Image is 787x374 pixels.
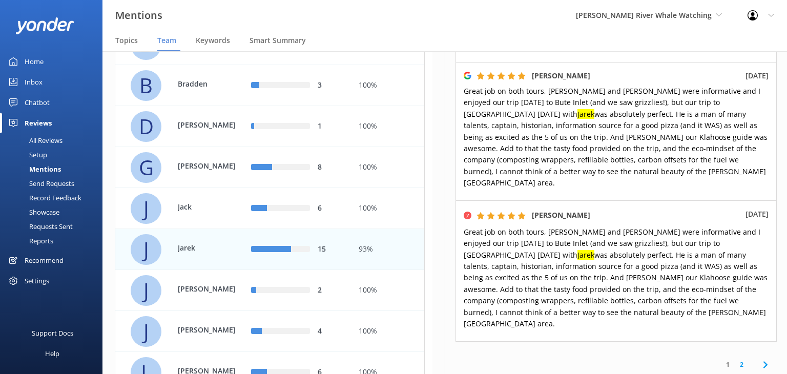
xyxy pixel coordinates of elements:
[32,323,73,343] div: Support Docs
[318,80,343,91] div: 3
[25,250,64,271] div: Recommend
[6,205,102,219] a: Showcase
[25,72,43,92] div: Inbox
[6,219,102,234] a: Requests Sent
[6,176,74,191] div: Send Requests
[131,193,161,224] div: J
[464,227,768,328] span: Great job on both tours, [PERSON_NAME] and [PERSON_NAME] were informative and I enjoyed our trip ...
[6,162,102,176] a: Mentions
[6,234,102,248] a: Reports
[115,65,425,106] div: row
[45,343,59,364] div: Help
[131,152,161,183] div: G
[318,285,343,296] div: 2
[318,121,343,132] div: 1
[6,191,81,205] div: Record Feedback
[532,70,590,81] h5: [PERSON_NAME]
[178,242,244,254] p: Jarek
[131,70,161,101] div: B
[178,283,244,295] p: [PERSON_NAME]
[178,160,244,172] p: [PERSON_NAME]
[157,35,176,46] span: Team
[532,210,590,221] h5: [PERSON_NAME]
[576,10,712,20] span: [PERSON_NAME] River Whale Watching
[318,326,343,337] div: 4
[131,111,161,142] div: D
[577,250,594,260] mark: Jarek
[178,119,244,131] p: [PERSON_NAME]
[359,285,417,296] div: 100%
[745,209,769,220] p: [DATE]
[577,109,594,119] mark: Jarek
[359,244,417,255] div: 93%
[6,133,63,148] div: All Reviews
[196,35,230,46] span: Keywords
[6,219,73,234] div: Requests Sent
[115,147,425,188] div: row
[318,162,343,173] div: 8
[25,271,49,291] div: Settings
[115,35,138,46] span: Topics
[15,17,74,34] img: yonder-white-logo.png
[178,324,244,336] p: [PERSON_NAME]
[464,86,768,188] span: Great job on both tours, [PERSON_NAME] and [PERSON_NAME] were informative and I enjoyed our trip ...
[115,229,425,270] div: row
[6,133,102,148] a: All Reviews
[359,162,417,173] div: 100%
[178,201,244,213] p: Jack
[115,270,425,311] div: row
[115,7,162,24] h3: Mentions
[250,35,306,46] span: Smart Summary
[6,205,59,219] div: Showcase
[131,234,161,265] div: J
[131,316,161,347] div: J
[178,78,244,90] p: Bradden
[131,275,161,306] div: J
[115,106,425,147] div: row
[25,92,50,113] div: Chatbot
[6,162,61,176] div: Mentions
[359,121,417,132] div: 100%
[721,360,735,369] a: 1
[6,176,102,191] a: Send Requests
[745,70,769,81] p: [DATE]
[115,311,425,352] div: row
[735,360,749,369] a: 2
[359,326,417,337] div: 100%
[318,203,343,214] div: 6
[6,191,102,205] a: Record Feedback
[131,29,161,60] div: B
[318,244,343,255] div: 15
[6,148,47,162] div: Setup
[25,51,44,72] div: Home
[6,234,53,248] div: Reports
[6,148,102,162] a: Setup
[359,80,417,91] div: 100%
[359,203,417,214] div: 100%
[115,188,425,229] div: row
[25,113,52,133] div: Reviews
